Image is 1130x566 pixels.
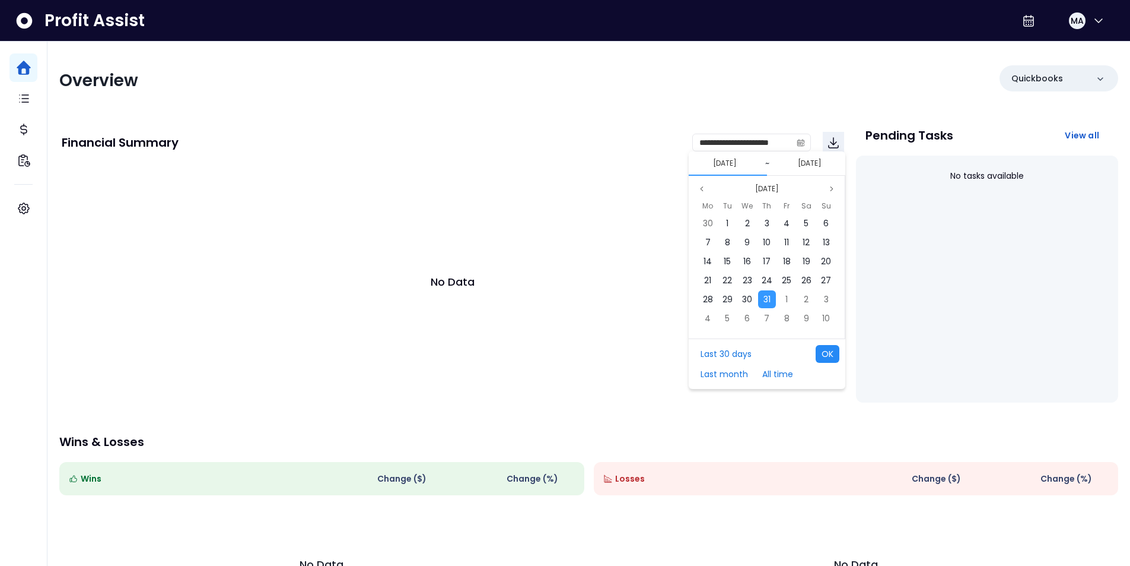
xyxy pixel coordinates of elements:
[763,293,771,305] span: 31
[698,198,717,214] div: Monday
[718,214,737,233] div: 01 Oct 2024
[698,271,717,290] div: 21 Oct 2024
[698,214,717,233] div: 30 Sep 2024
[865,160,1109,192] div: No tasks available
[784,236,789,248] span: 11
[737,271,757,290] div: 23 Oct 2024
[695,345,757,363] button: Last 30 days
[718,233,737,252] div: 08 Oct 2024
[816,252,836,271] div: 20 Oct 2024
[797,214,816,233] div: 05 Oct 2024
[822,312,830,324] span: 10
[823,236,830,248] span: 13
[776,290,796,309] div: 01 Nov 2024
[823,132,844,153] button: Download
[725,236,730,248] span: 8
[698,233,717,252] div: 07 Oct 2024
[757,252,776,271] div: 17 Oct 2024
[377,473,426,485] span: Change ( $ )
[695,365,754,383] button: Last month
[783,255,791,267] span: 18
[816,290,836,309] div: 03 Nov 2024
[797,198,816,214] div: Saturday
[726,217,728,229] span: 1
[828,185,835,192] svg: page next
[722,293,733,305] span: 29
[816,214,836,233] div: 06 Oct 2024
[776,309,796,328] div: 08 Nov 2024
[718,252,737,271] div: 15 Oct 2024
[737,290,757,309] div: 30 Oct 2024
[763,236,771,248] span: 10
[615,473,645,485] span: Losses
[801,199,811,213] span: Sa
[718,309,737,328] div: 05 Nov 2024
[756,365,799,383] button: All time
[776,214,796,233] div: 04 Oct 2024
[762,274,772,286] span: 24
[865,129,953,141] p: Pending Tasks
[793,156,826,170] button: Select end date
[816,309,836,328] div: 10 Nov 2024
[718,271,737,290] div: 22 Oct 2024
[784,312,790,324] span: 8
[1065,129,1099,141] span: View all
[507,473,558,485] span: Change (%)
[785,293,788,305] span: 1
[784,217,790,229] span: 4
[797,138,805,147] svg: calendar
[757,214,776,233] div: 03 Oct 2024
[816,233,836,252] div: 13 Oct 2024
[803,255,810,267] span: 19
[741,199,753,213] span: We
[1071,15,1084,27] span: MA
[698,185,705,192] svg: page previous
[816,198,836,214] div: Sunday
[776,252,796,271] div: 18 Oct 2024
[797,271,816,290] div: 26 Oct 2024
[804,217,808,229] span: 5
[750,182,784,196] button: Select month
[743,255,751,267] span: 16
[745,217,750,229] span: 2
[765,217,769,229] span: 3
[804,293,808,305] span: 2
[1011,72,1063,85] p: Quickbooks
[797,233,816,252] div: 12 Oct 2024
[825,182,839,196] button: Next month
[703,293,713,305] span: 28
[59,69,138,92] span: Overview
[737,252,757,271] div: 16 Oct 2024
[823,217,829,229] span: 6
[708,156,741,170] button: Select start date
[704,255,712,267] span: 14
[702,199,713,213] span: Mo
[763,255,771,267] span: 17
[821,274,831,286] span: 27
[1055,125,1109,146] button: View all
[801,274,811,286] span: 26
[803,236,810,248] span: 12
[816,345,839,363] button: OK
[431,274,475,290] p: No Data
[776,271,796,290] div: 25 Oct 2024
[797,309,816,328] div: 09 Nov 2024
[764,312,769,324] span: 7
[821,255,831,267] span: 20
[782,274,791,286] span: 25
[804,312,809,324] span: 9
[757,290,776,309] div: 31 Oct 2024
[737,198,757,214] div: Wednesday
[81,473,101,485] span: Wins
[797,290,816,309] div: 02 Nov 2024
[762,199,771,213] span: Th
[757,271,776,290] div: 24 Oct 2024
[776,233,796,252] div: 11 Oct 2024
[765,157,769,169] span: ~
[59,436,1118,448] p: Wins & Losses
[776,198,796,214] div: Friday
[703,217,713,229] span: 30
[743,274,752,286] span: 23
[822,199,831,213] span: Su
[718,290,737,309] div: 29 Oct 2024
